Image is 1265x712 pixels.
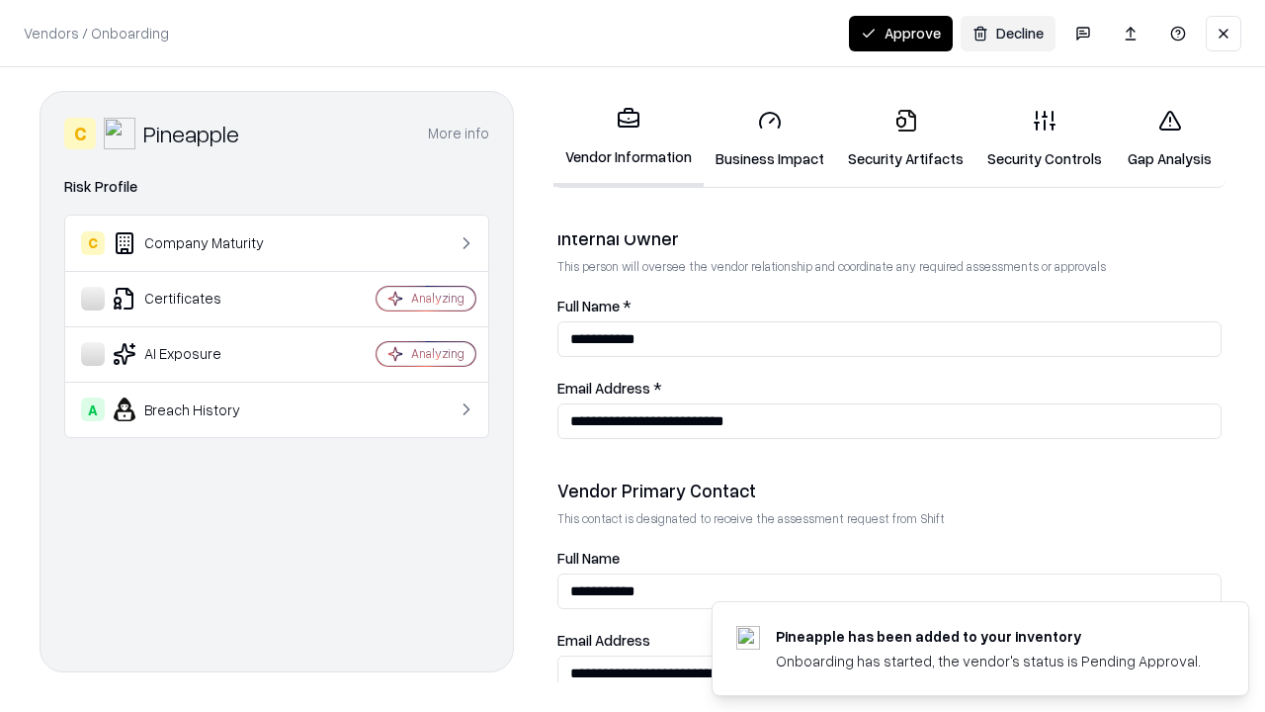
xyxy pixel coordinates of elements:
[24,23,169,44] p: Vendors / Onboarding
[704,93,836,185] a: Business Impact
[557,633,1222,648] label: Email Address
[736,626,760,650] img: pineappleenergy.com
[411,290,464,307] div: Analyzing
[557,479,1222,502] div: Vendor Primary Contact
[64,175,489,199] div: Risk Profile
[81,231,105,255] div: C
[81,231,317,255] div: Company Maturity
[81,342,317,366] div: AI Exposure
[1114,93,1225,185] a: Gap Analysis
[975,93,1114,185] a: Security Controls
[104,118,135,149] img: Pineapple
[428,116,489,151] button: More info
[411,345,464,362] div: Analyzing
[557,258,1222,275] p: This person will oversee the vendor relationship and coordinate any required assessments or appro...
[849,16,953,51] button: Approve
[143,118,239,149] div: Pineapple
[81,287,317,311] div: Certificates
[553,91,704,187] a: Vendor Information
[557,226,1222,250] div: Internal Owner
[776,626,1201,647] div: Pineapple has been added to your inventory
[81,398,317,421] div: Breach History
[557,299,1222,313] label: Full Name *
[81,398,105,421] div: A
[64,118,96,149] div: C
[557,551,1222,566] label: Full Name
[557,381,1222,396] label: Email Address *
[836,93,975,185] a: Security Artifacts
[776,651,1201,671] div: Onboarding has started, the vendor's status is Pending Approval.
[557,510,1222,527] p: This contact is designated to receive the assessment request from Shift
[961,16,1055,51] button: Decline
